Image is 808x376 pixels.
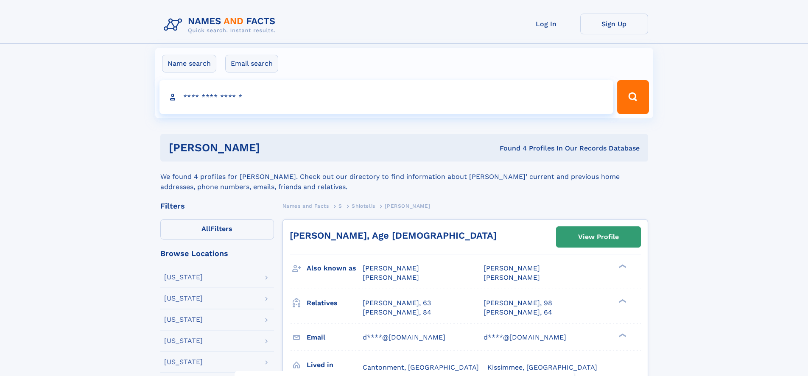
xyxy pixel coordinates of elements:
div: Found 4 Profiles In Our Records Database [380,144,640,153]
span: [PERSON_NAME] [484,273,540,281]
span: [PERSON_NAME] [363,273,419,281]
a: Shiotelis [352,201,375,211]
h1: [PERSON_NAME] [169,142,380,153]
h3: Relatives [307,296,363,310]
a: [PERSON_NAME], 64 [484,308,552,317]
span: All [201,225,210,233]
a: Names and Facts [282,201,329,211]
a: [PERSON_NAME], 98 [484,298,552,308]
img: Logo Names and Facts [160,14,282,36]
div: [US_STATE] [164,274,203,281]
a: View Profile [556,227,640,247]
a: [PERSON_NAME], 63 [363,298,431,308]
div: [US_STATE] [164,359,203,365]
div: View Profile [578,227,619,247]
label: Name search [162,55,216,72]
input: search input [159,80,614,114]
div: ❯ [617,264,627,269]
span: [PERSON_NAME] [385,203,430,209]
div: [US_STATE] [164,295,203,302]
div: We found 4 profiles for [PERSON_NAME]. Check out our directory to find information about [PERSON_... [160,162,648,192]
span: [PERSON_NAME] [363,264,419,272]
div: [US_STATE] [164,337,203,344]
div: [US_STATE] [164,316,203,323]
span: [PERSON_NAME] [484,264,540,272]
a: [PERSON_NAME], Age [DEMOGRAPHIC_DATA] [290,230,497,241]
div: Filters [160,202,274,210]
span: Shiotelis [352,203,375,209]
h3: Email [307,330,363,345]
span: Cantonment, [GEOGRAPHIC_DATA] [363,363,479,371]
a: S [338,201,342,211]
div: ❯ [617,332,627,338]
span: S [338,203,342,209]
div: ❯ [617,298,627,304]
a: Log In [512,14,580,34]
h3: Also known as [307,261,363,276]
h3: Lived in [307,358,363,372]
label: Email search [225,55,278,72]
span: Kissimmee, [GEOGRAPHIC_DATA] [487,363,597,371]
button: Search Button [617,80,649,114]
a: Sign Up [580,14,648,34]
a: [PERSON_NAME], 84 [363,308,431,317]
label: Filters [160,219,274,240]
div: Browse Locations [160,250,274,257]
